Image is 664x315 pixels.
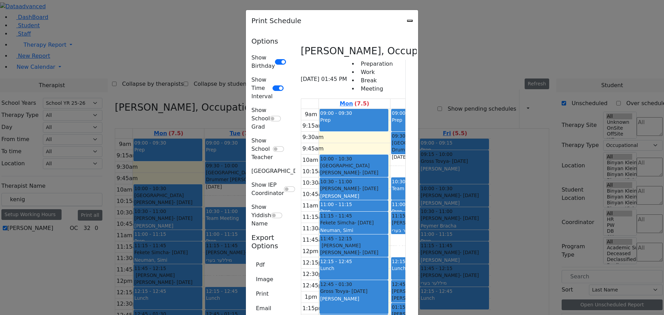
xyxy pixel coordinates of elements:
[301,224,329,233] div: 11:30am
[320,212,352,219] span: 11:15 - 11:45
[392,250,459,257] div: ק"ג
[320,193,388,200] div: [PERSON_NAME]
[301,45,451,57] h3: [PERSON_NAME], Occupational
[320,288,388,295] div: Gross Tovya
[348,288,367,294] span: - [DATE]
[301,75,347,83] span: [DATE] 01:45 PM
[301,122,325,130] div: 9:15am
[301,202,320,210] div: 11am
[251,76,273,101] label: Show Time Interval
[301,236,329,244] div: 11:45am
[407,20,413,22] button: Close
[320,235,352,242] span: 11:45 - 12:15
[251,302,276,315] button: Email
[320,155,352,162] span: 10:00 - 10:30
[301,145,325,153] div: 9:45am
[392,265,459,272] div: Lunch
[358,76,393,85] li: Break
[392,139,441,146] span: [GEOGRAPHIC_DATA]
[392,208,459,215] div: Prep
[320,162,370,169] span: [GEOGRAPHIC_DATA]
[251,106,270,131] label: Show School Grad
[392,185,459,192] div: Team Meeting
[301,156,320,164] div: 10am
[354,100,369,108] label: (7.5)
[301,190,329,198] div: 10:45am
[392,212,424,219] span: 11:15 - 11:45
[303,110,319,119] div: 9am
[303,293,319,301] div: 1pm
[392,227,459,234] div: מיללער בערי
[251,137,273,161] label: Show School Teacher
[301,167,329,176] div: 10:15am
[320,185,388,192] div: [PERSON_NAME]
[359,250,378,255] span: - [DATE]
[358,68,393,76] li: Work
[251,233,286,250] h5: Export Options
[392,281,424,288] span: 12:45 - 01:15
[320,219,388,226] div: Fekete Simcha
[320,208,388,215] div: Prep
[392,147,456,159] span: - [DATE]
[338,99,370,109] a: August 25, 2025
[301,133,325,141] div: 9:30am
[251,181,284,197] label: Show IEP Coordinator
[320,295,388,302] div: [PERSON_NAME]
[320,242,388,256] div: [PERSON_NAME] [PERSON_NAME]
[251,287,273,300] button: Print
[251,273,278,286] button: Image
[392,117,459,123] div: Prep
[301,304,325,313] div: 1:15pm
[301,247,320,256] div: 12pm
[392,169,459,176] div: נשמה
[320,202,352,207] span: 11:00 - 11:15
[301,281,329,290] div: 12:45pm
[301,213,329,221] div: 11:15am
[392,179,424,184] span: 10:30 - 11:00
[392,259,424,264] span: 12:15 - 12:45
[251,167,310,175] label: [GEOGRAPHIC_DATA]
[392,161,459,168] div: [PERSON_NAME]
[358,85,393,93] li: Meeting
[251,203,271,228] label: Show Yiddish Name
[392,304,424,311] span: 01:15 - 01:45
[392,132,424,139] span: 09:30 - 10:00
[359,170,378,175] span: - [DATE]
[392,288,459,302] div: [PERSON_NAME] [PERSON_NAME]
[320,117,388,123] div: Prep
[301,179,329,187] div: 10:30am
[392,242,459,249] div: [PERSON_NAME]
[354,220,373,225] span: - [DATE]
[251,37,286,45] h5: Options
[251,54,275,70] label: Show Birthday
[320,259,352,264] span: 12:15 - 12:45
[251,258,269,271] button: Pdf
[320,265,388,272] div: Lunch
[251,16,301,26] h5: Print Schedule
[359,186,378,191] span: - [DATE]
[358,60,393,68] li: Preparation
[392,110,424,116] span: 09:00 - 09:30
[301,270,329,278] div: 12:30pm
[392,219,459,226] div: [PERSON_NAME]
[301,259,329,267] div: 12:15pm
[320,169,388,176] div: [PERSON_NAME]
[392,146,459,160] div: Drummer [PERSON_NAME]
[320,178,352,185] span: 10:30 - 11:00
[320,281,352,288] span: 12:45 - 01:30
[320,227,388,234] div: Neuman, Simi
[392,202,424,207] span: 11:00 - 11:15
[392,235,459,242] div: Unknown
[320,110,352,116] span: 09:00 - 09:30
